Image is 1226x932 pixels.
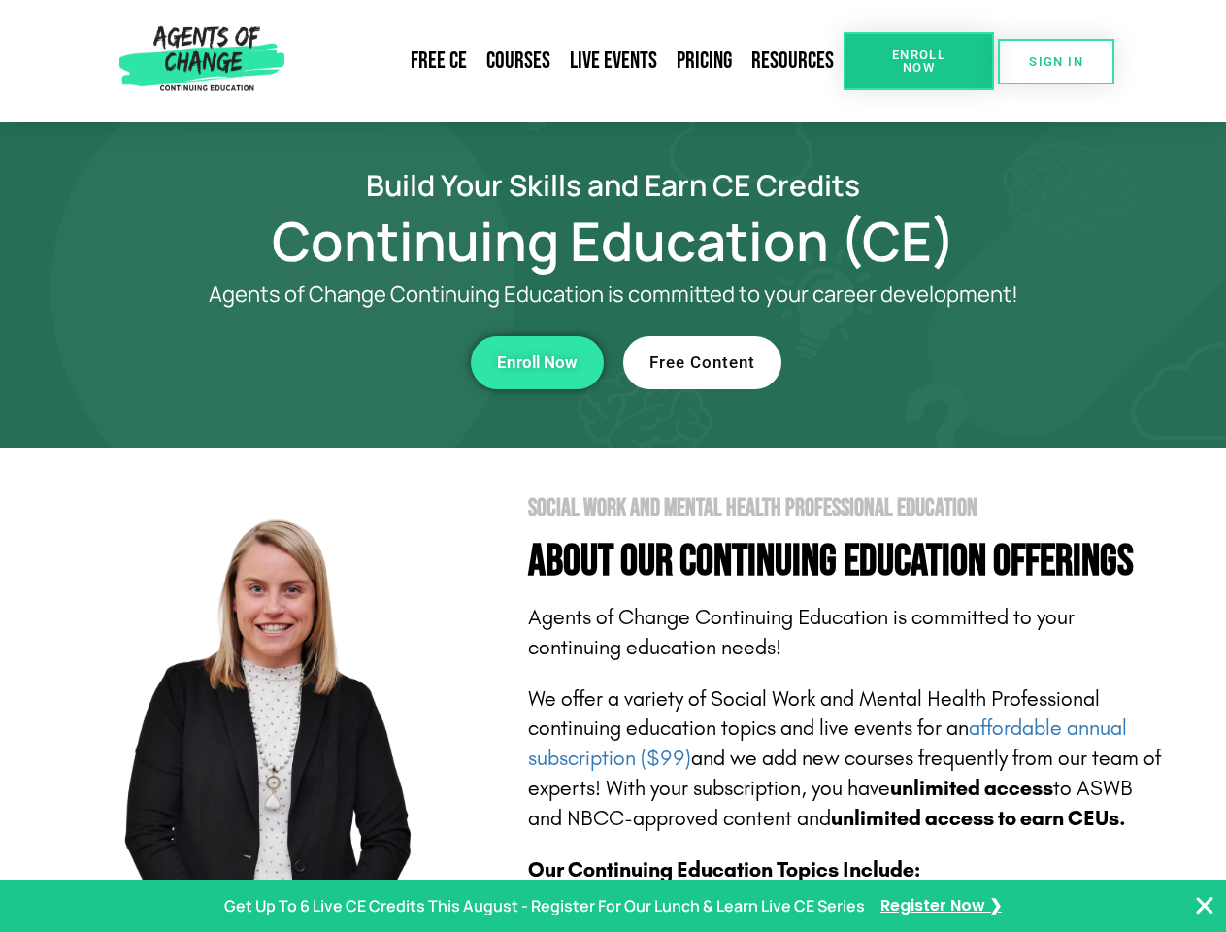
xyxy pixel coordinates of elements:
[528,684,1167,834] p: We offer a variety of Social Work and Mental Health Professional continuing education topics and ...
[998,39,1114,84] a: SIGN IN
[138,283,1089,307] p: Agents of Change Continuing Education is committed to your career development!
[292,39,844,83] nav: Menu
[528,857,920,882] b: Our Continuing Education Topics Include:
[831,806,1126,831] b: unlimited access to earn CEUs.
[742,39,844,83] a: Resources
[649,354,755,371] span: Free Content
[497,354,578,371] span: Enroll Now
[401,39,477,83] a: Free CE
[471,336,604,389] a: Enroll Now
[667,39,742,83] a: Pricing
[528,605,1075,660] span: Agents of Change Continuing Education is committed to your continuing education needs!
[890,776,1053,801] b: unlimited access
[844,32,994,90] a: Enroll Now
[880,892,1002,920] a: Register Now ❯
[528,496,1167,520] h2: Social Work and Mental Health Professional Education
[1193,894,1216,917] button: Close Banner
[560,39,667,83] a: Live Events
[528,540,1167,583] h4: About Our Continuing Education Offerings
[60,171,1167,199] h2: Build Your Skills and Earn CE Credits
[1029,55,1083,68] span: SIGN IN
[623,336,781,389] a: Free Content
[224,892,865,920] p: Get Up To 6 Live CE Credits This August - Register For Our Lunch & Learn Live CE Series
[875,49,963,74] span: Enroll Now
[60,218,1167,263] h1: Continuing Education (CE)
[477,39,560,83] a: Courses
